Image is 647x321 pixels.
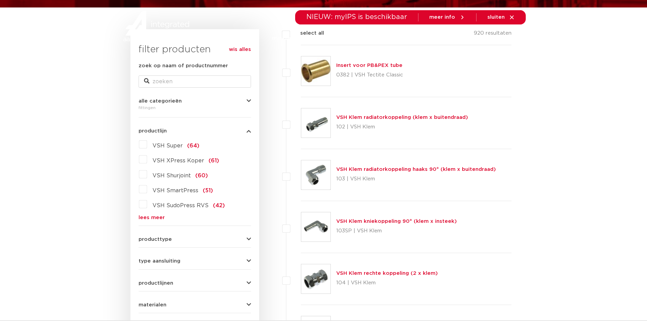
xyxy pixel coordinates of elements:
button: producttype [139,237,251,242]
a: over ons [434,24,458,52]
a: VSH Klem rechte koppeling (2 x klem) [336,271,438,276]
label: zoek op naam of productnummer [139,62,228,70]
span: sluiten [487,15,505,20]
span: producttype [139,237,172,242]
img: Thumbnail for VSH Klem rechte koppeling (2 x klem) [301,264,330,293]
button: productlijnen [139,281,251,286]
span: materialen [139,302,166,307]
input: zoeken [139,75,251,88]
span: (42) [213,203,225,208]
img: Thumbnail for VSH Klem radiatorkoppeling haaks 90° (klem x buitendraad) [301,160,330,190]
div: fittingen [139,104,251,112]
span: alle categorieën [139,99,182,104]
span: productlijnen [139,281,173,286]
button: alle categorieën [139,99,251,104]
span: VSH XPress Koper [152,158,204,163]
a: lees meer [139,215,251,220]
span: productlijn [139,128,167,133]
button: productlijn [139,128,251,133]
span: VSH SudoPress RVS [152,203,209,208]
span: NIEUW: myIPS is beschikbaar [306,14,407,20]
a: sluiten [487,14,515,20]
img: Thumbnail for VSH Klem radiatorkoppeling (klem x buitendraad) [301,108,330,138]
a: producten [231,24,258,52]
span: (60) [195,173,208,178]
a: VSH Klem radiatorkoppeling (klem x buitendraad) [336,115,468,120]
a: markten [272,24,294,52]
img: Thumbnail for VSH Klem kniekoppeling 90° (klem x insteek) [301,212,330,242]
p: 102 | VSH Klem [336,122,468,132]
a: downloads [357,24,385,52]
p: 103 | VSH Klem [336,174,496,184]
p: 103SP | VSH Klem [336,226,457,236]
span: (61) [209,158,219,163]
p: 104 | VSH Klem [336,278,438,288]
span: (51) [203,188,213,193]
a: meer info [429,14,465,20]
span: (64) [187,143,199,148]
a: VSH Klem radiatorkoppeling haaks 90° (klem x buitendraad) [336,167,496,172]
button: materialen [139,302,251,307]
a: services [399,24,421,52]
a: Insert voor PB&PEX tube [336,63,402,68]
span: VSH Shurjoint [152,173,191,178]
span: type aansluiting [139,258,180,264]
img: Thumbnail for Insert voor PB&PEX tube [301,56,330,86]
a: toepassingen [307,24,343,52]
nav: Menu [231,24,458,52]
button: type aansluiting [139,258,251,264]
a: VSH Klem kniekoppeling 90° (klem x insteek) [336,219,457,224]
span: VSH SmartPress [152,188,198,193]
span: meer info [429,15,455,20]
p: 0382 | VSH Tectite Classic [336,70,403,81]
span: VSH Super [152,143,183,148]
div: my IPS [492,24,499,52]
